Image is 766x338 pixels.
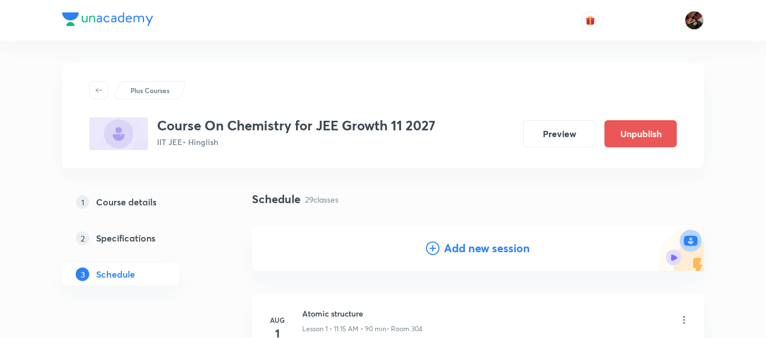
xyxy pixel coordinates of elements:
[585,15,595,25] img: avatar
[157,136,436,148] p: IIT JEE • Hinglish
[62,12,153,26] img: Company Logo
[266,315,289,325] h6: Aug
[523,120,595,147] button: Preview
[76,231,89,245] p: 2
[444,240,530,257] h4: Add new session
[62,227,216,249] a: 2Specifications
[252,191,301,208] h4: Schedule
[157,117,436,134] h3: Course On Chemistry for JEE Growth 11 2027
[62,191,216,213] a: 1Course details
[302,308,423,319] h6: Atomic structure
[96,231,155,245] h5: Specifications
[386,324,423,334] p: • Room 304
[130,85,169,95] p: Plus Courses
[604,120,677,147] button: Unpublish
[581,11,599,29] button: avatar
[76,267,89,281] p: 3
[89,117,148,150] img: F2558A5D-E6B2-4CB1-8E60-E5A57892E6A8_plus.png
[305,194,338,205] p: 29 classes
[685,11,704,30] img: Shweta Kokate
[96,195,156,209] h5: Course details
[659,226,704,271] img: Add
[302,324,386,334] p: Lesson 1 • 11:15 AM • 90 min
[96,267,135,281] h5: Schedule
[62,12,153,29] a: Company Logo
[76,195,89,209] p: 1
